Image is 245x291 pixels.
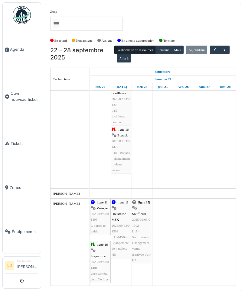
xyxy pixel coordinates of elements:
span: Ouvrir nouveau ticket [11,91,38,102]
a: 26 septembre 2025 [177,83,190,91]
a: 25 septembre 2025 [156,83,169,91]
span: Bopack [117,133,128,137]
label: En retard [54,38,67,43]
button: Aujourd'hui [186,46,207,54]
div: | [112,200,131,257]
div: | [132,200,152,263]
button: Précédent [210,46,220,54]
div: | [91,242,110,282]
span: L-variopac guide [91,224,106,233]
span: 2025/09/63/01323 [112,97,130,106]
span: L15 - Souffleuse - Changement vanne d'arrivée d'air HP [132,229,151,262]
span: L11-MSK- Changement de 4 gallets HS [112,235,129,256]
img: Badge_color-CXgf-gQk.svg [13,6,31,24]
span: Agenda [10,46,38,52]
a: Tickets [3,121,41,165]
li: LD [5,261,14,270]
span: Zones [10,185,38,190]
span: L16 - Bopack - changement rouleau encreur [112,151,130,172]
a: Agenda [3,27,41,72]
label: En attente d'approbation [121,38,154,43]
span: [PERSON_NAME] [53,192,80,195]
span: 2025/09/63/01502 [132,218,150,227]
a: Zones [3,165,41,209]
button: Aller à [117,54,131,62]
div: Technicien [17,259,38,264]
a: 24 septembre 2025 [135,83,149,91]
a: 23 septembre 2025 [114,83,129,91]
div: | [112,127,131,173]
span: Souffleuse [112,91,126,95]
a: Ouvrir nouveau ticket [3,72,41,121]
label: Non assigné [76,38,93,43]
button: Suivant [220,46,230,54]
div: | [112,79,131,125]
span: Inspectrice [91,254,106,258]
button: Semaine [155,46,172,54]
span: vitre caméra contrôle filet [91,272,108,281]
a: 28 septembre 2025 [218,83,232,91]
h2: 22 – 28 septembre 2025 [50,47,114,61]
button: Gestionnaire de ressources [114,46,155,54]
span: Souffleuse [132,212,147,216]
span: ligne 11 [97,200,108,204]
div: | [91,200,110,234]
span: [PERSON_NAME] [53,202,80,205]
span: 2025/09/63/01481 [91,260,109,269]
a: 22 septembre 2025 [94,83,107,91]
label: Terminé [163,38,175,43]
span: ligne 15 [138,200,149,204]
span: Équipements [12,229,38,235]
li: [PERSON_NAME] [17,259,38,272]
span: Housseuse MSK [112,212,126,221]
span: Techniciens [53,77,70,81]
a: 27 septembre 2025 [198,83,211,91]
span: L15-souffleuse bouton [112,109,126,124]
label: Zone [50,9,57,14]
span: Variopac [96,206,109,210]
span: Tickets [11,141,38,146]
span: ligne 16 [118,128,129,131]
a: LD Technicien[PERSON_NAME] [5,259,38,273]
span: ligne 16 [97,243,108,246]
a: Équipements [3,209,41,254]
a: 22 septembre 2025 [154,68,172,75]
a: Semaine 39 [153,75,172,83]
button: Mois [171,46,184,54]
span: 2025/09/63/01503 [112,224,130,233]
span: 2025/09/63/01477 [112,139,130,149]
label: Assigné [102,38,113,43]
span: 2025/09/63/01495 [91,212,109,221]
span: ligne 11 [118,200,129,204]
input: Tous [53,19,59,28]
